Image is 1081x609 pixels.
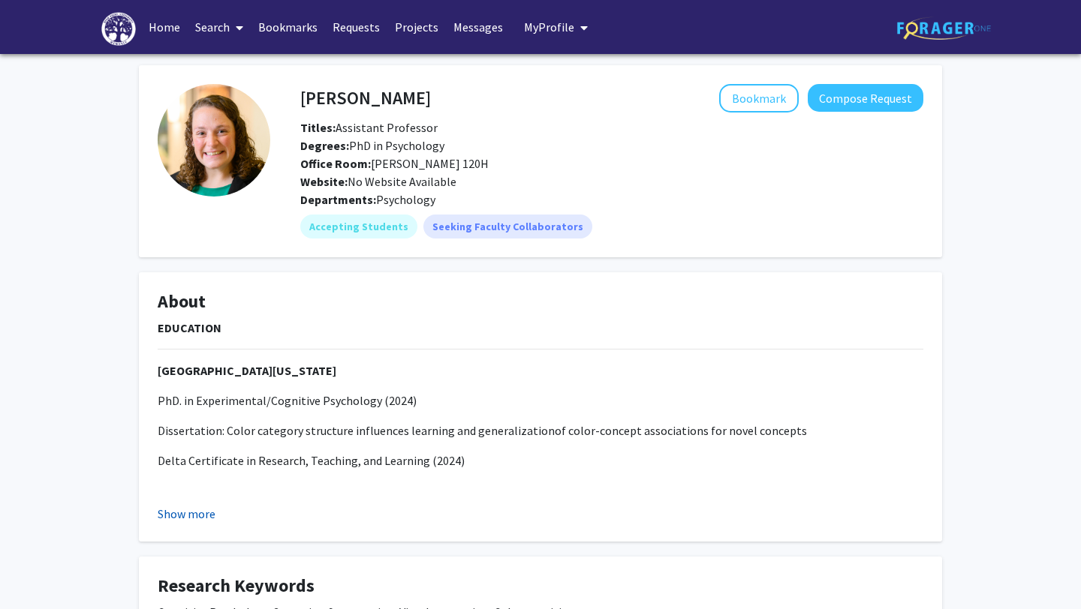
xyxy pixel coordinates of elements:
[158,453,465,468] span: Delta Certificate in Research, Teaching, and Learning (2024)
[300,156,489,171] span: [PERSON_NAME] 120H
[897,16,991,40] img: ForagerOne Logo
[300,138,444,153] span: PhD in Psychology
[555,423,807,438] span: of color-concept associations for novel concepts
[158,320,221,335] strong: EDUCATION
[300,174,348,189] b: Website:
[158,84,270,196] img: Profile Picture
[158,575,923,597] h4: Research Keywords
[524,19,574,34] span: My Profile
[101,12,136,46] img: High Point University Logo
[446,1,510,53] a: Messages
[387,1,446,53] a: Projects
[251,1,325,53] a: Bookmarks
[300,214,417,238] mat-chip: Accepting Students
[158,505,215,523] button: Show more
[141,1,188,53] a: Home
[300,156,371,171] b: Office Room:
[188,1,251,53] a: Search
[300,174,456,189] span: No Website Available
[300,120,336,135] b: Titles:
[158,393,417,408] span: PhD. in Experimental/Cognitive Psychology (2024)
[158,363,336,378] strong: [GEOGRAPHIC_DATA][US_STATE]
[158,291,923,313] h4: About
[300,120,438,135] span: Assistant Professor
[376,192,435,207] span: Psychology
[300,192,376,207] b: Departments:
[423,214,592,238] mat-chip: Seeking Faculty Collaborators
[808,84,923,112] button: Compose Request to Melissa Schoenlein
[11,541,64,598] iframe: Chat
[325,1,387,53] a: Requests
[300,84,431,112] h4: [PERSON_NAME]
[719,84,799,112] button: Add Melissa Schoenlein to Bookmarks
[158,423,555,438] span: Dissertation: Color category structure influences learning and generalization
[300,138,349,153] b: Degrees:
